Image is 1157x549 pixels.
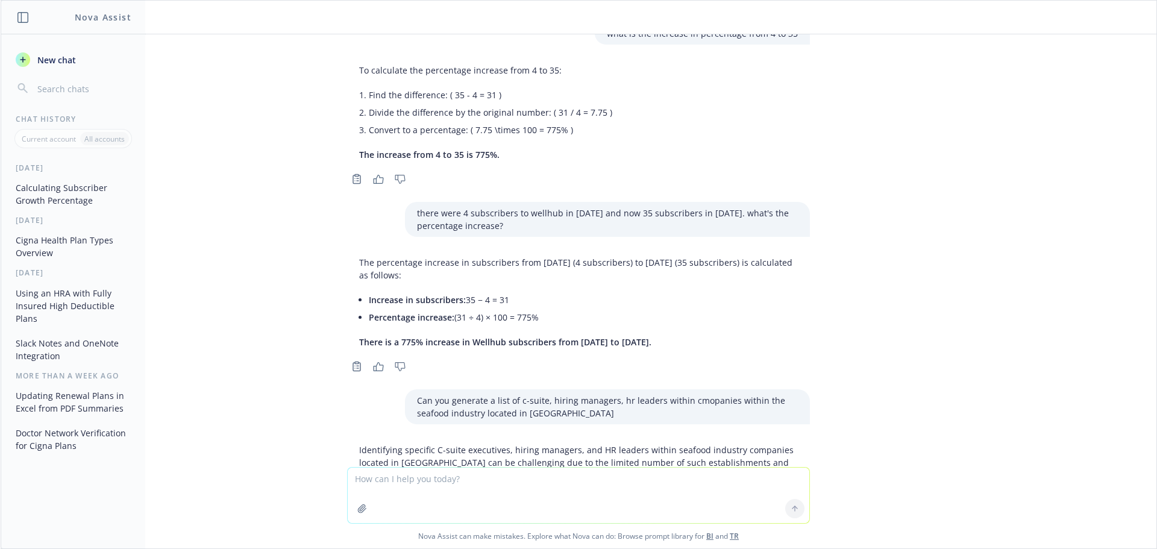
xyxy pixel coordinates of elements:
li: Find the difference: ( 35 - 4 = 31 ) [369,86,612,104]
p: To calculate the percentage increase from 4 to 35: [359,64,612,77]
span: Nova Assist can make mistakes. Explore what Nova can do: Browse prompt library for and [5,524,1152,548]
li: (31 ÷ 4) × 100 = 775% [369,309,798,326]
div: More than a week ago [1,371,145,381]
svg: Copy to clipboard [351,174,362,184]
button: Slack Notes and OneNote Integration [11,333,136,366]
p: Identifying specific C-suite executives, hiring managers, and HR leaders within seafood industry ... [359,444,798,494]
p: The percentage increase in subscribers from [DATE] (4 subscribers) to [DATE] (35 subscribers) is ... [359,256,798,281]
button: Thumbs down [390,171,410,187]
a: BI [706,531,713,541]
span: The increase from 4 to 35 is 775%. [359,149,500,160]
li: Convert to a percentage: ( 7.75 \times 100 = 775% ) [369,121,612,139]
p: there were 4 subscribers to wellhub in [DATE] and now 35 subscribers in [DATE]. what's the percen... [417,207,798,232]
button: Thumbs down [390,358,410,375]
div: [DATE] [1,268,145,278]
p: Current account [22,134,76,144]
button: Cigna Health Plan Types Overview [11,230,136,263]
span: New chat [35,54,76,66]
input: Search chats [35,80,131,97]
li: 35 − 4 = 31 [369,291,798,309]
button: New chat [11,49,136,71]
div: Chat History [1,114,145,124]
span: Percentage increase: [369,312,454,323]
span: Increase in subscribers: [369,294,466,306]
li: Divide the difference by the original number: ( 31 / 4 = 7.75 ) [369,104,612,121]
p: All accounts [84,134,125,144]
button: Doctor Network Verification for Cigna Plans [11,423,136,456]
a: TR [730,531,739,541]
span: There is a 775% increase in Wellhub subscribers from [DATE] to [DATE]. [359,336,651,348]
div: [DATE] [1,163,145,173]
h1: Nova Assist [75,11,131,24]
button: Updating Renewal Plans in Excel from PDF Summaries [11,386,136,418]
div: [DATE] [1,215,145,225]
p: Can you generate a list of c-suite, hiring managers, hr leaders within cmopanies within the seafo... [417,394,798,419]
button: Calculating Subscriber Growth Percentage [11,178,136,210]
svg: Copy to clipboard [351,361,362,372]
button: Using an HRA with Fully Insured High Deductible Plans [11,283,136,328]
